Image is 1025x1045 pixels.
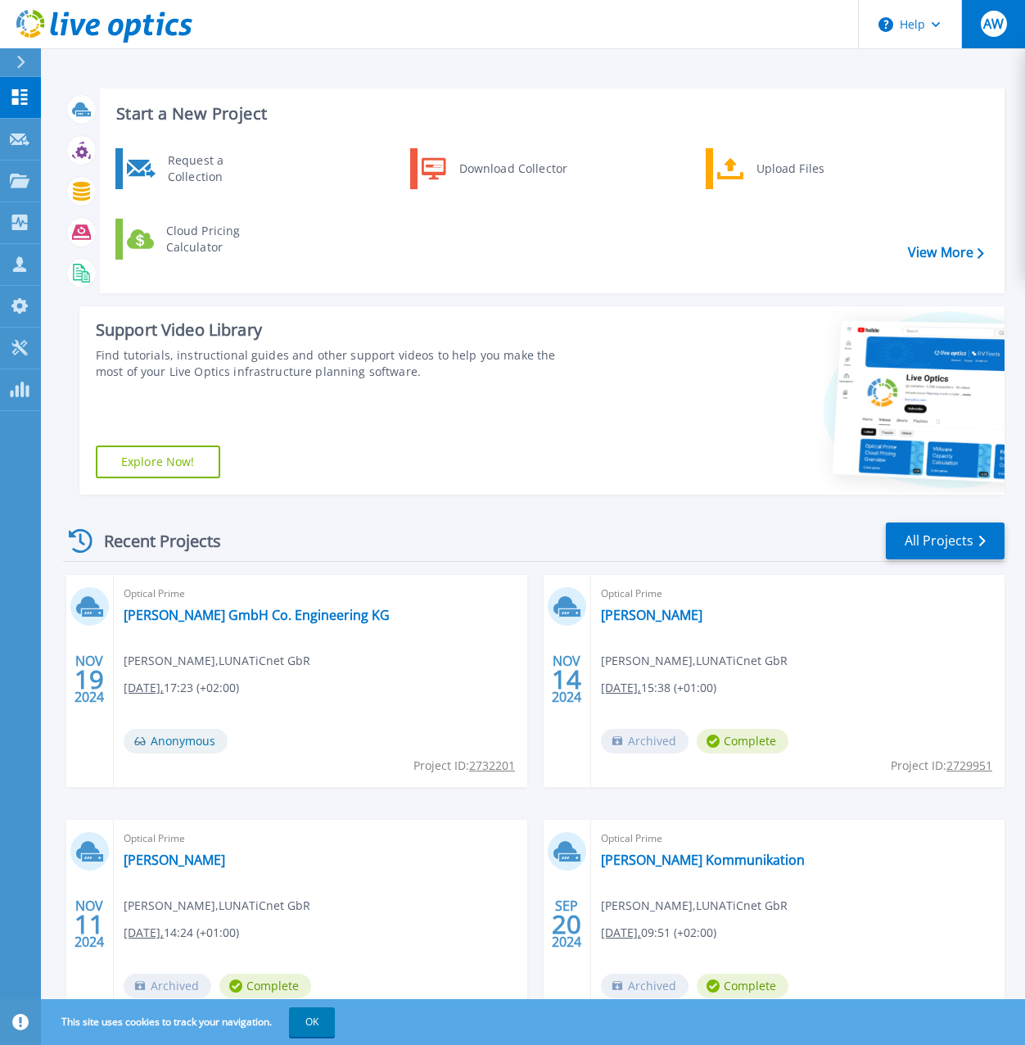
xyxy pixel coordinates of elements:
a: Request a Collection [115,148,283,189]
span: Archived [124,974,211,998]
button: OK [289,1007,335,1037]
div: NOV 2024 [74,649,105,709]
span: Anonymous [124,729,228,753]
span: Optical Prime [124,585,517,603]
span: 14 [552,672,581,686]
a: Cloud Pricing Calculator [115,219,283,260]
span: Project ID: [413,757,515,775]
a: [PERSON_NAME] Kommunikation [601,852,805,868]
span: [PERSON_NAME] , LUNATiCnet GbR [601,652,788,670]
div: NOV 2024 [551,649,582,709]
span: [PERSON_NAME] , LUNATiCnet GbR [601,897,788,915]
span: Complete [697,974,788,998]
tcxspan: Call 11.11.2024, via 3CX [124,925,164,940]
div: Cloud Pricing Calculator [158,223,279,256]
span: AW [983,17,1004,30]
a: [PERSON_NAME] [124,852,225,868]
tcxspan: Call 11.19.2024, via 3CX [124,680,164,695]
div: Download Collector [451,152,575,185]
div: Find tutorials, instructional guides and other support videos to help you make the most of your L... [96,347,576,380]
a: View More [908,245,984,260]
span: 17:23 (+02:00) [124,679,239,697]
span: 20 [552,917,581,931]
div: SEP 2024 [551,894,582,954]
span: [PERSON_NAME] , LUNATiCnet GbR [124,652,310,670]
span: Complete [697,729,788,753]
tcxspan: Call 2729951 via 3CX [946,758,992,773]
span: Archived [601,974,689,998]
span: This site uses cookies to track your navigation. [45,1007,335,1037]
span: Project ID: [891,757,992,775]
a: [PERSON_NAME] GmbH Co. Engineering KG [124,607,390,623]
a: Upload Files [706,148,874,189]
div: Upload Files [748,152,869,185]
tcxspan: Call 2732201 via 3CX [469,758,515,773]
a: Download Collector [410,148,578,189]
span: Optical Prime [601,830,995,848]
span: Optical Prime [601,585,995,603]
span: 19 [75,672,104,686]
a: [PERSON_NAME] [601,607,702,623]
span: 15:38 (+01:00) [601,679,716,697]
div: NOV 2024 [74,894,105,954]
div: Request a Collection [160,152,279,185]
span: 14:24 (+01:00) [124,924,239,942]
a: All Projects [886,522,1005,559]
span: Optical Prime [124,830,517,848]
span: Archived [601,729,689,753]
span: 09:51 (+02:00) [601,924,716,942]
div: Support Video Library [96,319,576,341]
span: 11 [75,917,104,931]
tcxspan: Call 09.20.2024, via 3CX [601,925,641,940]
tcxspan: Call 11.14.2024, via 3CX [601,680,641,695]
div: Recent Projects [63,521,243,561]
h3: Start a New Project [116,105,983,123]
a: Explore Now! [96,446,220,478]
span: [PERSON_NAME] , LUNATiCnet GbR [124,897,310,915]
span: Complete [219,974,311,998]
